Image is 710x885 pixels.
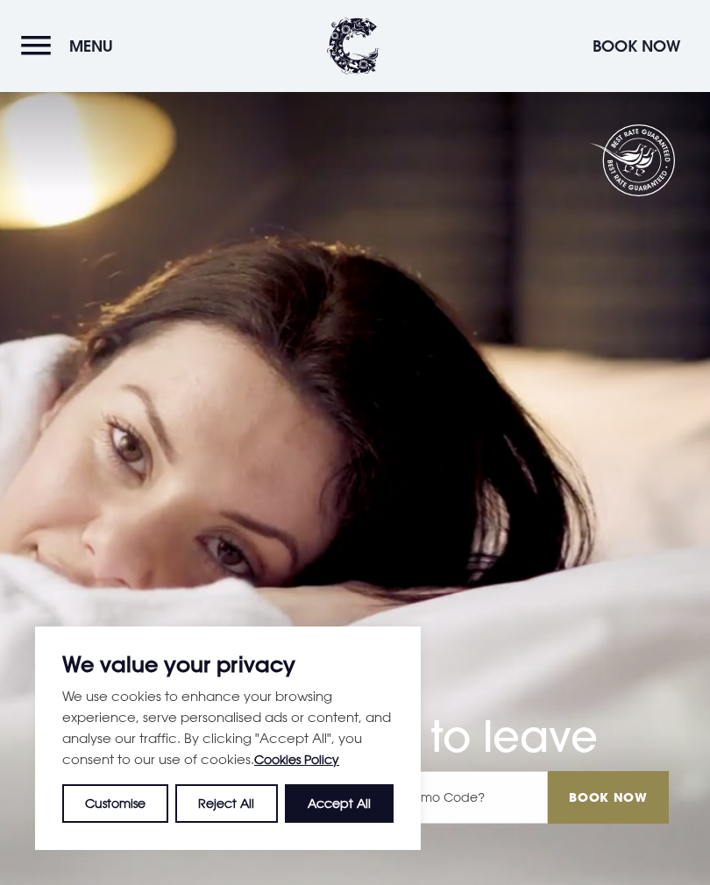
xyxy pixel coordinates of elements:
[62,654,394,675] p: We value your privacy
[69,36,113,56] span: Menu
[62,784,168,823] button: Customise
[62,685,394,770] p: We use cookies to enhance your browsing experience, serve personalised ads or content, and analys...
[548,771,669,824] input: Book Now
[327,18,380,74] img: Clandeboye Lodge
[285,784,394,823] button: Accept All
[339,771,548,824] input: Have A Promo Code?
[175,784,277,823] button: Reject All
[21,27,122,65] button: Menu
[35,627,421,850] div: We value your privacy
[254,752,339,767] a: Cookies Policy
[584,27,689,65] button: Book Now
